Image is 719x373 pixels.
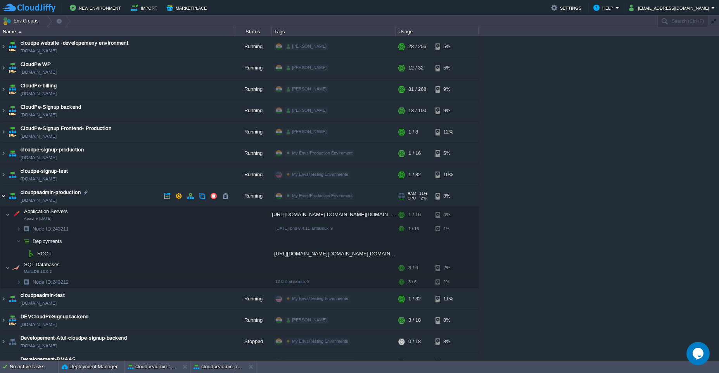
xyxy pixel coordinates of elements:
span: Deployments [32,238,63,245]
a: cloudpe-signup-test [21,167,68,175]
div: 4% [436,223,461,235]
span: 11% [419,191,427,196]
div: Running [233,100,272,121]
span: CloudPe-Signup backend [21,103,81,111]
div: [PERSON_NAME] [285,317,328,324]
span: Application Servers [23,208,69,215]
div: 9% [436,100,461,121]
img: AMDAwAAAACH5BAEAAAAALAAAAAABAAEAAAICRAEAOw== [0,143,7,164]
img: AMDAwAAAACH5BAEAAAAALAAAAAABAAEAAAICRAEAOw== [7,186,18,206]
img: AMDAwAAAACH5BAEAAAAALAAAAAABAAEAAAICRAEAOw== [7,331,18,352]
div: 9% [436,79,461,100]
span: 243212 [32,279,70,285]
span: My Envs/Testing Envirnments [292,296,348,301]
button: Deployment Manager [62,363,118,371]
div: 1 / 32 [408,288,421,309]
div: 12 / 32 [408,57,423,78]
a: cloudpe-signup-production [21,146,84,154]
span: cloudpeadmin-production [21,189,81,196]
img: AMDAwAAAACH5BAEAAAAALAAAAAABAAEAAAICRAEAOw== [7,164,18,185]
div: Running [233,121,272,142]
img: AMDAwAAAACH5BAEAAAAALAAAAAABAAEAAAICRAEAOw== [26,248,36,260]
a: Application ServersApache [DATE] [23,208,69,214]
div: 0 / 18 [408,331,421,352]
img: CloudJiffy [3,3,55,13]
div: [PERSON_NAME] [285,86,328,93]
a: [DOMAIN_NAME] [21,47,57,55]
div: 2% [436,276,461,288]
div: Name [1,27,233,36]
a: cloudpe website -developemeny environment [21,39,128,47]
img: AMDAwAAAACH5BAEAAAAALAAAAAABAAEAAAICRAEAOw== [16,235,21,247]
img: AMDAwAAAACH5BAEAAAAALAAAAAABAAEAAAICRAEAOw== [0,164,7,185]
img: AMDAwAAAACH5BAEAAAAALAAAAAABAAEAAAICRAEAOw== [0,331,7,352]
a: [DOMAIN_NAME] [21,68,57,76]
img: AMDAwAAAACH5BAEAAAAALAAAAAABAAEAAAICRAEAOw== [21,223,32,235]
img: AMDAwAAAACH5BAEAAAAALAAAAAABAAEAAAICRAEAOw== [0,36,7,57]
img: AMDAwAAAACH5BAEAAAAALAAAAAABAAEAAAICRAEAOw== [7,100,18,121]
div: Tags [272,27,396,36]
div: Stopped [233,331,272,352]
span: CloudPe-billing [21,82,57,90]
div: [PERSON_NAME] [285,107,328,114]
div: 4% [436,207,461,222]
div: 1 / 16 [408,223,419,235]
div: 13 / 100 [408,100,426,121]
div: Running [233,36,272,57]
a: SQL DatabasesMariaDB 12.0.2 [23,262,61,267]
span: 243211 [32,226,70,232]
img: AMDAwAAAACH5BAEAAAAALAAAAAABAAEAAAICRAEAOw== [0,79,7,100]
img: AMDAwAAAACH5BAEAAAAALAAAAAABAAEAAAICRAEAOw== [7,143,18,164]
div: 8% [436,310,461,331]
button: Marketplace [167,3,209,12]
img: AMDAwAAAACH5BAEAAAAALAAAAAABAAEAAAICRAEAOw== [5,260,10,276]
img: AMDAwAAAACH5BAEAAAAALAAAAAABAAEAAAICRAEAOw== [7,57,18,78]
a: Node ID:243211 [32,226,70,232]
span: SQL Databases [23,261,61,268]
button: cloudpeadmin-test [128,363,176,371]
div: Status [233,27,271,36]
span: My Envs/Testing Envirnments [292,339,348,344]
img: AMDAwAAAACH5BAEAAAAALAAAAAABAAEAAAICRAEAOw== [18,31,22,33]
a: DEVCloudPeSignupbackend [21,313,89,321]
img: AMDAwAAAACH5BAEAAAAALAAAAAABAAEAAAICRAEAOw== [10,207,21,222]
a: [DOMAIN_NAME] [21,321,57,328]
div: [PERSON_NAME] [285,128,328,135]
a: cloudpeadmin-test [21,291,65,299]
button: Env Groups [3,16,41,26]
div: Usage [396,27,478,36]
span: 12.0.2-almalinux-9 [275,279,309,284]
div: 5% [436,143,461,164]
a: ROOT [36,250,53,257]
div: 3 / 18 [408,310,421,331]
div: 11% [436,288,461,309]
a: [DOMAIN_NAME] [21,299,57,307]
div: Running [233,57,272,78]
span: CloudPe WP [21,61,51,68]
img: AMDAwAAAACH5BAEAAAAALAAAAAABAAEAAAICRAEAOw== [16,223,21,235]
a: Node ID:243212 [32,279,70,285]
a: Developement-BMAAS [21,356,76,363]
img: AMDAwAAAACH5BAEAAAAALAAAAAABAAEAAAICRAEAOw== [0,57,7,78]
button: New Environment [70,3,123,12]
span: Apache [DATE] [24,216,52,221]
img: AMDAwAAAACH5BAEAAAAALAAAAAABAAEAAAICRAEAOw== [10,260,21,276]
span: MariaDB 12.0.2 [24,269,52,274]
a: [DOMAIN_NAME] [21,111,57,119]
img: AMDAwAAAACH5BAEAAAAALAAAAAABAAEAAAICRAEAOw== [0,121,7,142]
img: AMDAwAAAACH5BAEAAAAALAAAAAABAAEAAAICRAEAOw== [21,235,32,247]
div: 5% [436,36,461,57]
div: 8% [436,331,461,352]
div: 10% [436,164,461,185]
div: 3% [436,186,461,206]
iframe: chat widget [686,342,711,365]
div: Running [233,288,272,309]
div: [PERSON_NAME] [285,43,328,50]
div: 28 / 256 [408,36,426,57]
